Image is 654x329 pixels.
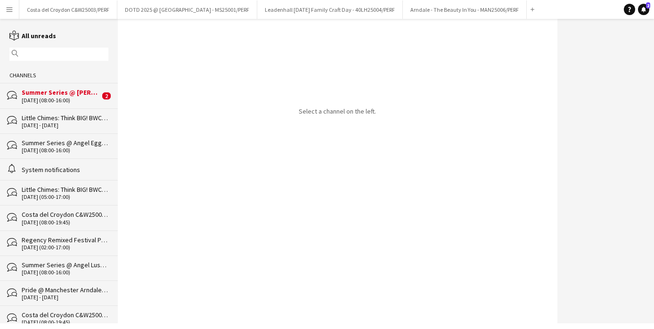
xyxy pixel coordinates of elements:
div: [DATE] - [DATE] [22,122,108,129]
div: [DATE] (08:00-19:45) [22,219,108,226]
div: System notifications [22,165,108,174]
span: 2 [646,2,650,8]
div: [DATE] - [DATE] [22,294,108,301]
a: All unreads [9,32,56,40]
button: DOTD 2025 @ [GEOGRAPHIC_DATA] - MS25001/PERF [117,0,257,19]
div: Summer Series @ Angel Luscious Libre [22,261,108,269]
div: Regency Remixed Festival Place FP25002/PERF [22,236,108,244]
button: Arndale - The Beauty In You - MAN25006/PERF [403,0,527,19]
a: 2 [638,4,649,15]
div: [DATE] (02:00-17:00) [22,244,108,251]
p: Select a channel on the left. [299,107,376,115]
div: [DATE] (05:00-17:00) [22,194,108,200]
div: [DATE] (08:00-16:00) [22,269,108,276]
div: [DATE] (08:00-16:00) [22,147,108,154]
div: Summer Series @ Angel Egg Soliders [22,139,108,147]
button: Leadenhall [DATE] Family Craft Day - 40LH25004/PERF [257,0,403,19]
div: Little Chimes: Think BIG! BWCH25003/PERF [22,185,108,194]
button: Costa del Croydon C&W25003/PERF [19,0,117,19]
div: Little Chimes: Think BIG! BWCH25003/PERF [22,114,108,122]
div: Summer Series @ [PERSON_NAME] & Wingz [22,88,100,97]
div: Costa del Croydon C&W25003/PERF [22,311,108,319]
div: Pride @ Manchester Arndale - MAN25004/EM [22,286,108,294]
div: [DATE] (08:00-16:00) [22,97,100,104]
div: Costa del Croydon C&W25003/PERF [22,210,108,219]
div: [DATE] (08:00-19:45) [22,319,108,326]
span: 2 [102,92,111,99]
